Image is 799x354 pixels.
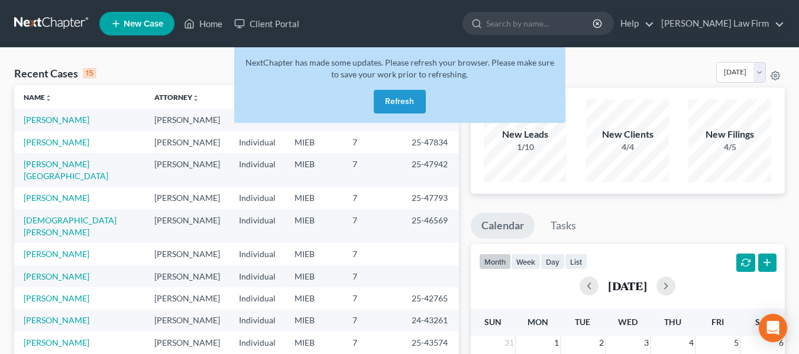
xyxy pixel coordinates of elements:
input: Search by name... [486,12,594,34]
td: [PERSON_NAME] [145,332,229,353]
td: [PERSON_NAME] [145,153,229,187]
td: [PERSON_NAME] [145,209,229,243]
td: 25-47942 [402,153,459,187]
i: unfold_more [192,95,199,102]
td: Individual [229,332,285,353]
span: Wed [618,317,638,327]
div: New Leads [484,128,567,141]
a: Attorneyunfold_more [154,93,199,102]
button: list [565,254,587,269]
a: Tasks [540,213,587,239]
td: 7 [343,153,402,187]
td: MIEB [285,131,343,153]
span: NextChapter has made some updates. Please refresh your browser. Please make sure to save your wor... [245,57,554,79]
span: Sun [484,317,502,327]
span: Sat [755,317,770,327]
a: [PERSON_NAME] [24,337,89,347]
td: Individual [229,187,285,209]
span: Fri [711,317,724,327]
span: 4 [688,336,695,350]
span: Mon [528,317,548,327]
td: Individual [229,131,285,153]
td: [PERSON_NAME] [145,265,229,287]
button: Refresh [374,90,426,113]
td: 7 [343,209,402,243]
td: 25-46569 [402,209,459,243]
td: MIEB [285,310,343,332]
span: 6 [778,336,785,350]
td: MIEB [285,243,343,265]
td: 7 [343,287,402,309]
a: Client Portal [228,13,305,34]
td: Individual [229,265,285,287]
td: Individual [229,310,285,332]
a: [PERSON_NAME] [24,193,89,203]
a: [PERSON_NAME] [24,271,89,281]
button: week [511,254,541,269]
td: Individual [229,243,285,265]
td: Individual [229,287,285,309]
a: [PERSON_NAME] [24,293,89,303]
td: 24-43261 [402,310,459,332]
a: [PERSON_NAME] [24,137,89,147]
a: Home [178,13,228,34]
div: New Filings [688,128,771,141]
td: Individual [229,109,285,131]
td: MIEB [285,209,343,243]
span: 31 [503,336,515,350]
a: Nameunfold_more [24,93,52,102]
td: 7 [343,265,402,287]
div: 1/10 [484,141,567,153]
td: 7 [343,187,402,209]
span: 2 [598,336,605,350]
span: New Case [124,20,163,28]
td: [PERSON_NAME] [145,187,229,209]
span: Tue [575,317,590,327]
td: [PERSON_NAME] [145,287,229,309]
span: 5 [733,336,740,350]
span: 3 [643,336,650,350]
a: [PERSON_NAME] [24,115,89,125]
td: [PERSON_NAME] [145,131,229,153]
a: [PERSON_NAME] [24,249,89,259]
td: Individual [229,209,285,243]
div: 4/4 [586,141,669,153]
div: Open Intercom Messenger [759,314,787,342]
a: [PERSON_NAME] Law Firm [655,13,784,34]
td: 7 [343,332,402,353]
td: 7 [343,243,402,265]
button: month [479,254,511,269]
td: [PERSON_NAME] [145,243,229,265]
div: 4/5 [688,141,771,153]
td: MIEB [285,287,343,309]
a: Help [614,13,654,34]
td: 25-42765 [402,287,459,309]
td: 7 [343,310,402,332]
td: 25-47793 [402,187,459,209]
td: MIEB [285,332,343,353]
div: Recent Cases [14,66,96,80]
td: Individual [229,153,285,187]
button: day [541,254,565,269]
a: [DEMOGRAPHIC_DATA][PERSON_NAME] [24,215,117,237]
td: MIEB [285,187,343,209]
h2: [DATE] [608,280,647,292]
span: 1 [553,336,560,350]
div: New Clients [586,128,669,141]
span: Thu [664,317,681,327]
td: 25-47834 [402,131,459,153]
div: 15 [83,68,96,79]
td: [PERSON_NAME] [145,109,229,131]
i: unfold_more [45,95,52,102]
td: MIEB [285,265,343,287]
a: Calendar [471,213,535,239]
td: [PERSON_NAME] [145,310,229,332]
td: MIEB [285,153,343,187]
td: 7 [343,131,402,153]
td: 25-43574 [402,332,459,353]
a: [PERSON_NAME] [24,315,89,325]
a: [PERSON_NAME][GEOGRAPHIC_DATA] [24,159,108,181]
